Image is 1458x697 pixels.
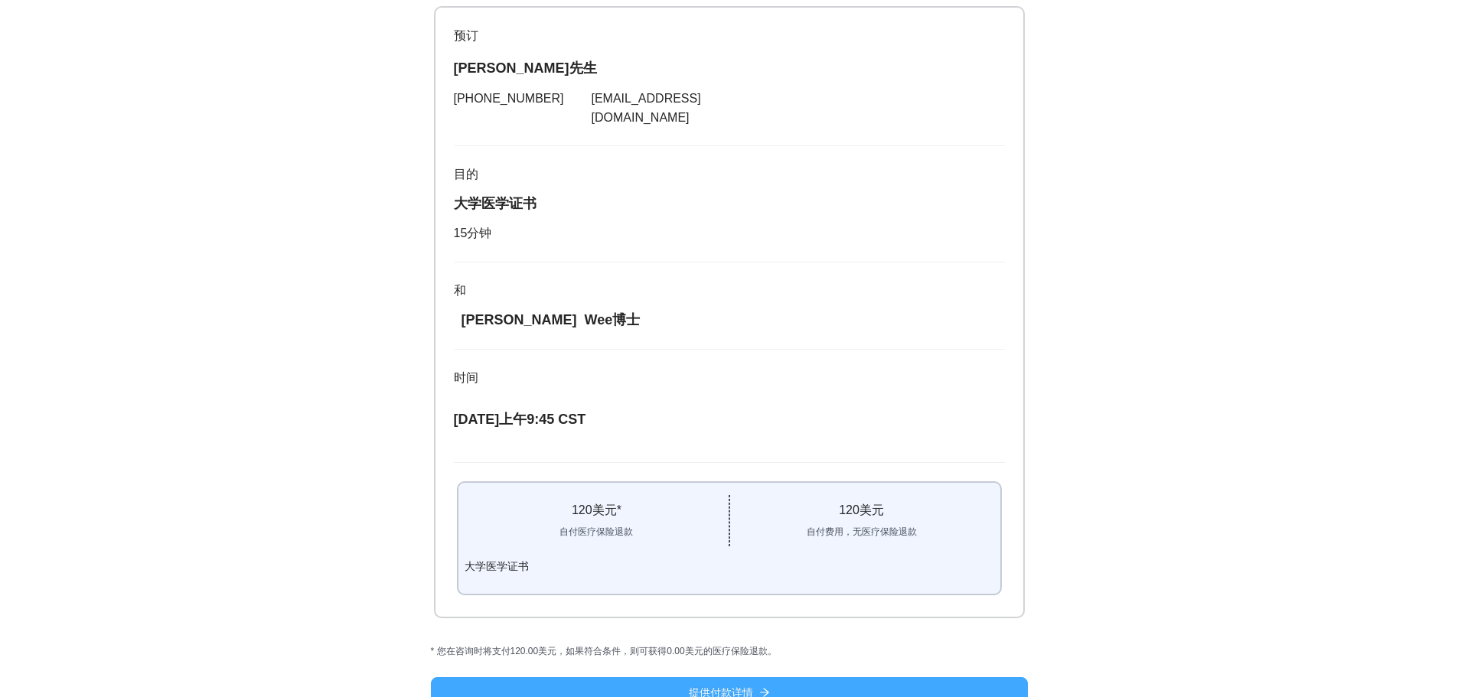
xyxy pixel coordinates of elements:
[585,312,613,327] font: Wee
[667,646,767,656] font: 0.00美元的医疗保险退款
[839,503,859,516] font: 120
[559,526,633,537] font: 自付医疗保险退款
[454,196,537,211] font: 大学医学证书
[592,92,701,124] font: [EMAIL_ADDRESS][DOMAIN_NAME]
[592,503,617,516] font: 美元
[454,226,468,239] font: 15
[454,371,478,384] font: 时间
[462,312,577,327] font: [PERSON_NAME]
[465,560,529,572] font: 大学医学证书
[446,646,510,656] font: 在咨询时将支付
[454,412,586,427] font: [DATE]上午9:45 CST
[454,92,564,105] font: [PHONE_NUMBER]
[454,284,466,297] font: 和
[612,312,640,327] font: 博士
[510,646,667,656] font: 120.00美元，如果符合条件，则可获得
[572,503,592,516] font: 120
[454,29,478,42] font: 预订
[807,526,917,537] font: 自付费用，无医疗保险退款
[467,226,491,239] font: 分钟
[859,503,884,516] font: 美元
[454,60,597,76] font: [PERSON_NAME]先生
[454,168,478,181] font: 目的
[768,646,777,656] font: 。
